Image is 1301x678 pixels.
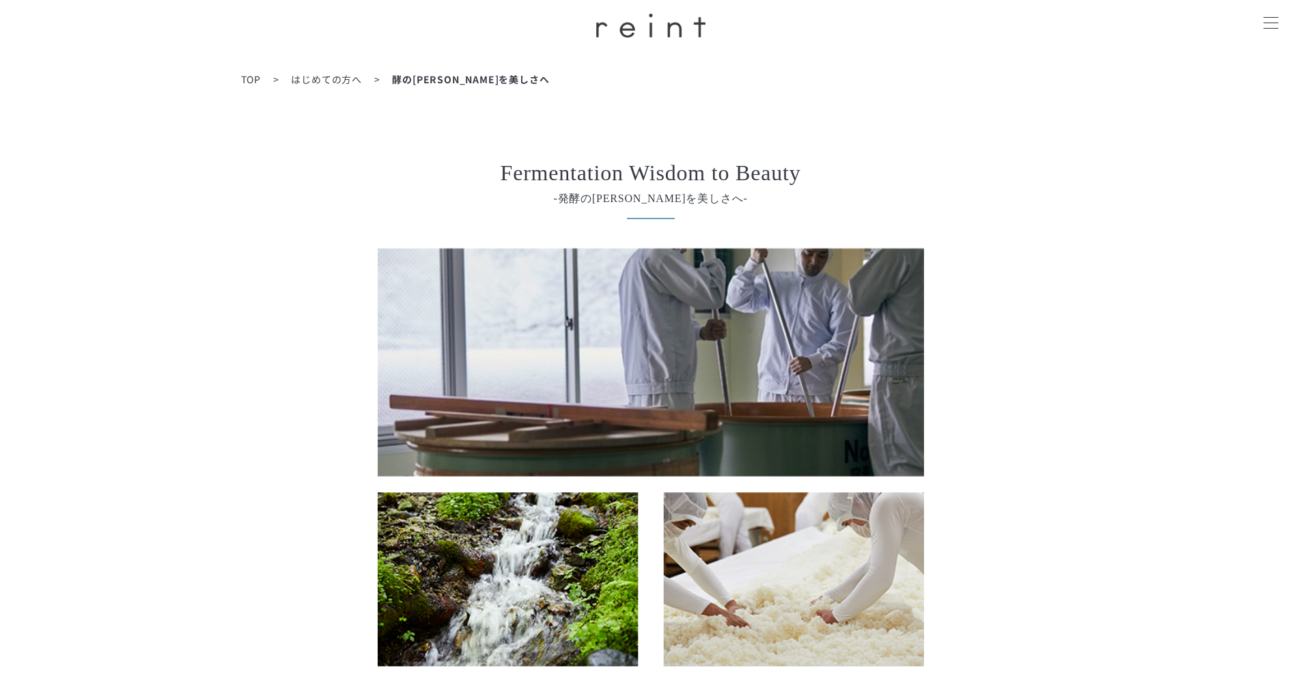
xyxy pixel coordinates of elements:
span: -発酵の[PERSON_NAME]を美しさへ- [405,190,897,207]
a: はじめての方へ [291,72,362,86]
h2: Fermentation Wisdom to Beauty [405,162,897,184]
img: fermentationトップ [378,248,924,666]
a: TOP [241,72,261,86]
img: ロゴ [596,14,705,38]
